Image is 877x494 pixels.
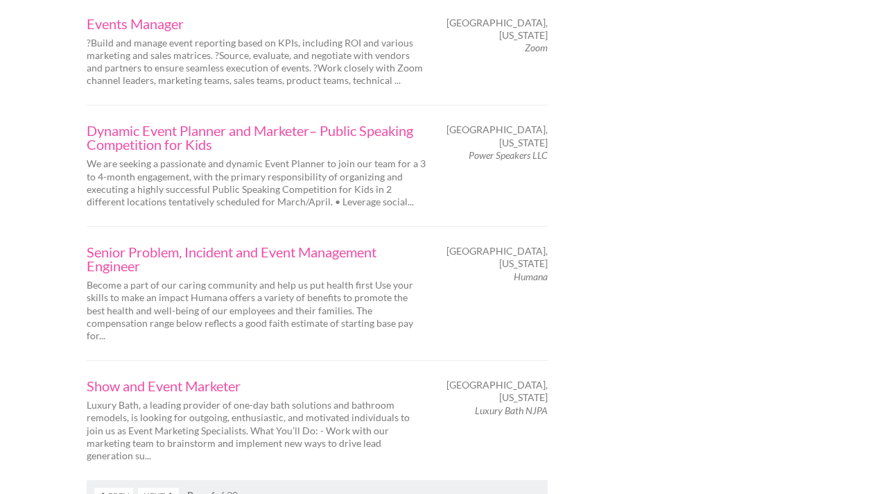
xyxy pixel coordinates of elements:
span: [GEOGRAPHIC_DATA], [US_STATE] [446,379,548,404]
span: [GEOGRAPHIC_DATA], [US_STATE] [446,123,548,148]
a: Events Manager [87,17,426,31]
a: Senior Problem, Incident and Event Management Engineer [87,245,426,273]
em: Humana [514,271,548,282]
em: Power Speakers LLC [469,149,548,161]
span: [GEOGRAPHIC_DATA], [US_STATE] [446,17,548,42]
p: We are seeking a passionate and dynamic Event Planner to join our team for a 3 to 4-month engagem... [87,157,426,208]
span: [GEOGRAPHIC_DATA], [US_STATE] [446,245,548,270]
p: Become a part of our caring community and help us put health first Use your skills to make an imp... [87,279,426,342]
em: Zoom [525,42,548,53]
a: Show and Event Marketer [87,379,426,393]
p: ?Build and manage event reporting based on KPIs, including ROI and various marketing and sales ma... [87,37,426,87]
em: Luxury Bath NJPA [475,404,548,416]
p: Luxury Bath, a leading provider of one-day bath solutions and bathroom remodels, is looking for o... [87,399,426,462]
a: Dynamic Event Planner and Marketer– Public Speaking Competition for Kids [87,123,426,151]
